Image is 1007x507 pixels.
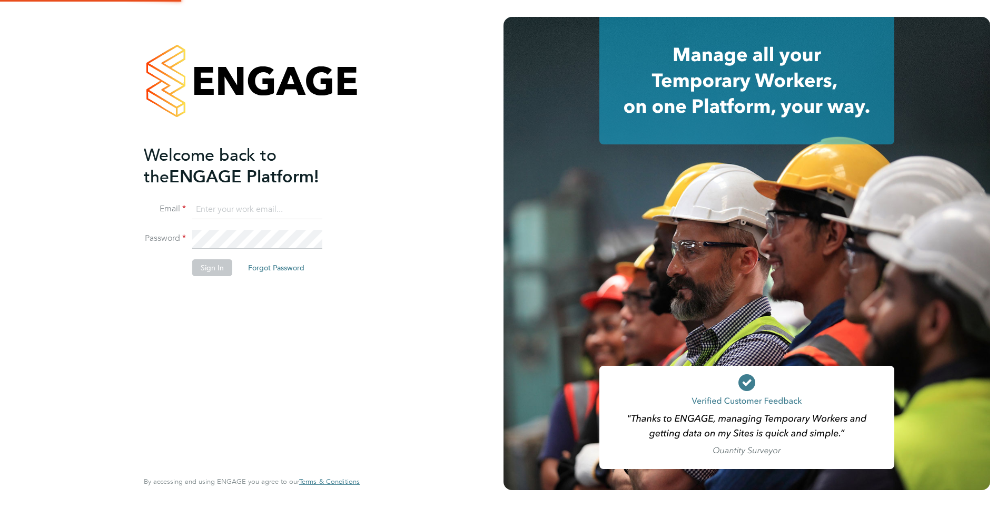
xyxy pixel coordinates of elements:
button: Forgot Password [240,259,313,276]
span: Welcome back to the [144,145,277,187]
input: Enter your work email... [192,200,322,219]
label: Password [144,233,186,244]
button: Sign In [192,259,232,276]
span: By accessing and using ENGAGE you agree to our [144,477,360,486]
a: Terms & Conditions [299,477,360,486]
h2: ENGAGE Platform! [144,144,349,188]
label: Email [144,203,186,214]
